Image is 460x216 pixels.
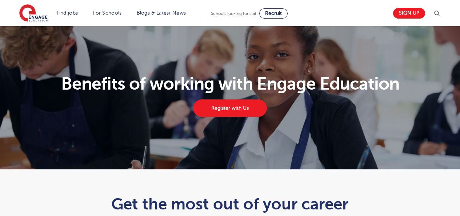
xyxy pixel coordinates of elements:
[259,8,288,19] a: Recruit
[19,4,48,23] img: Engage Education
[193,99,267,117] a: Register with Us
[57,10,78,16] a: Find jobs
[393,8,425,19] a: Sign up
[93,10,121,16] a: For Schools
[137,10,186,16] a: Blogs & Latest News
[52,195,408,213] h1: Get the most out of your career
[15,75,445,93] h1: Benefits of working with Engage Education
[211,11,258,16] span: Schools looking for staff
[265,11,282,16] span: Recruit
